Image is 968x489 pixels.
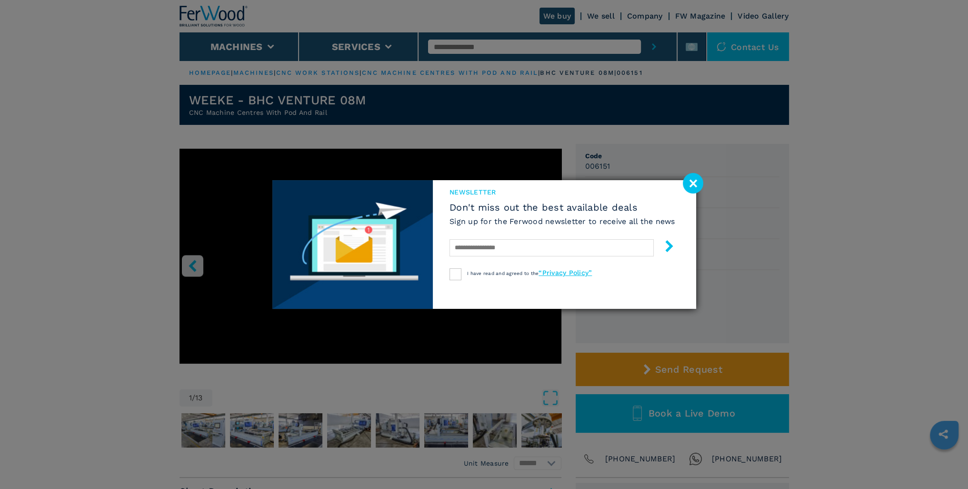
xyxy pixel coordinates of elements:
button: submit-button [654,236,675,259]
h6: Sign up for the Ferwood newsletter to receive all the news [449,216,675,227]
a: “Privacy Policy” [539,269,592,276]
span: I have read and agreed to the [467,271,592,276]
img: Newsletter image [272,180,433,309]
span: newsletter [449,187,675,197]
span: Don't miss out the best available deals [449,202,675,213]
